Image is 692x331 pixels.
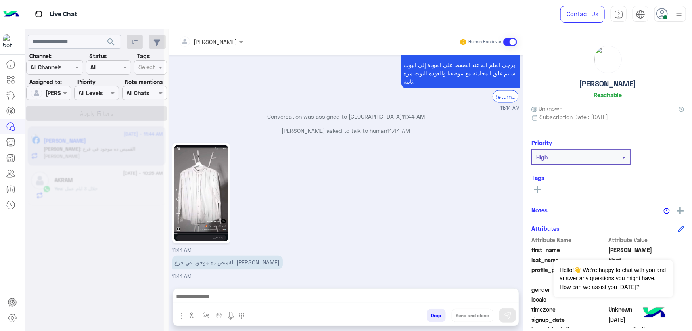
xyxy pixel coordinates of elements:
[579,79,636,88] h5: [PERSON_NAME]
[500,105,520,112] span: 11:44 AM
[531,225,560,232] h6: Attributes
[539,113,608,121] span: Subscription Date : [DATE]
[594,91,622,98] h6: Reachable
[614,10,623,19] img: tab
[663,208,670,214] img: notes
[200,309,213,322] button: Trigger scenario
[3,34,17,49] img: 713415422032625
[560,6,605,23] a: Contact Us
[187,309,200,322] button: select flow
[609,305,684,314] span: Unknown
[531,305,607,314] span: timezone
[594,46,621,73] img: picture
[531,285,607,294] span: gender
[50,9,77,20] p: Live Chat
[531,266,607,284] span: profile_pic
[172,273,192,279] span: 11:44 AM
[238,313,245,319] img: make a call
[387,127,410,134] span: 11:44 AM
[609,236,684,244] span: Attribute Value
[636,10,645,19] img: tab
[609,316,684,324] span: 2024-10-18T21:41:59.211Z
[531,104,562,113] span: Unknown
[468,39,502,45] small: Human Handover
[531,207,548,214] h6: Notes
[34,9,44,19] img: tab
[640,299,668,327] img: hulul-logo.png
[531,246,607,254] span: first_name
[87,104,101,118] div: loading...
[531,236,607,244] span: Attribute Name
[531,316,607,324] span: signup_date
[174,145,228,241] img: 530385837_1794145154505655_8971277164216762859_n.jpg
[203,312,209,319] img: Trigger scenario
[554,260,673,297] span: Hello!👋 We're happy to chat with you and answer any questions you might have. How can we assist y...
[402,113,425,120] span: 11:44 AM
[452,309,493,322] button: Send and close
[172,247,192,253] span: 11:44 AM
[531,139,552,146] h6: Priority
[531,295,607,304] span: locale
[216,312,222,319] img: create order
[611,6,627,23] a: tab
[531,174,684,181] h6: Tags
[172,112,520,121] p: Conversation was assigned to [GEOGRAPHIC_DATA]
[493,90,518,103] div: Return to Bot
[3,6,19,23] img: Logo
[137,63,155,73] div: Select
[172,126,520,135] p: [PERSON_NAME] asked to talk to human
[677,207,684,214] img: add
[609,295,684,304] span: null
[177,311,186,321] img: send attachment
[226,311,236,321] img: send voice note
[504,312,512,320] img: send message
[172,256,283,270] p: 13/8/2025, 11:44 AM
[190,312,196,319] img: select flow
[531,256,607,264] span: last_name
[674,10,684,19] img: profile
[213,309,226,322] button: create order
[401,41,520,88] p: 13/8/2025, 11:44 AM
[427,309,446,322] button: Drop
